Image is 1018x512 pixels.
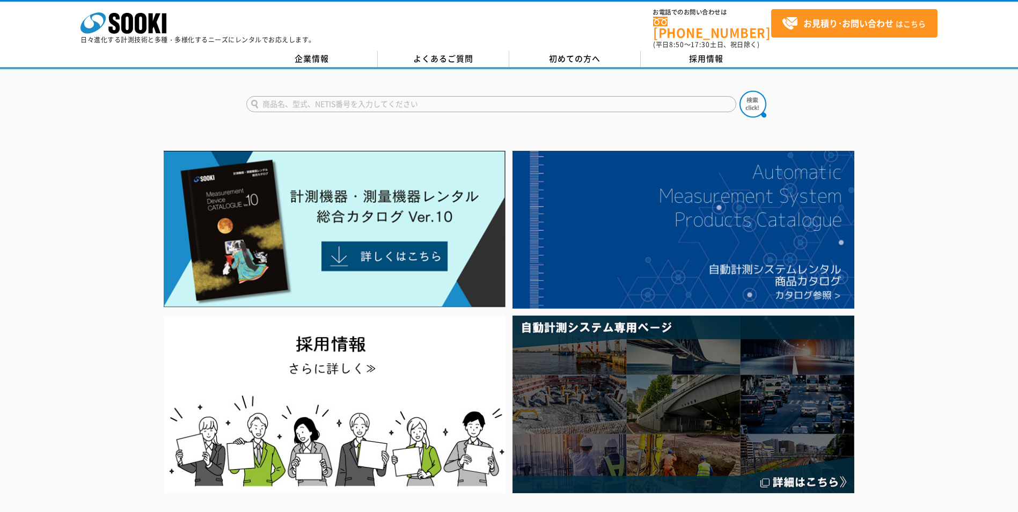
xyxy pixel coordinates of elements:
a: よくあるご質問 [378,51,509,67]
img: Catalog Ver10 [164,151,506,308]
span: お電話でのお問い合わせは [653,9,771,16]
img: 自動計測システム専用ページ [512,316,854,493]
span: 初めての方へ [549,53,600,64]
a: お見積り･お問い合わせはこちら [771,9,938,38]
a: 初めての方へ [509,51,641,67]
strong: お見積り･お問い合わせ [803,17,894,30]
a: [PHONE_NUMBER] [653,17,771,39]
p: 日々進化する計測技術と多種・多様化するニーズにレンタルでお応えします。 [80,36,316,43]
img: SOOKI recruit [164,316,506,493]
span: はこちら [782,16,926,32]
a: 採用情報 [641,51,772,67]
span: 17:30 [691,40,710,49]
span: (平日 ～ 土日、祝日除く) [653,40,759,49]
input: 商品名、型式、NETIS番号を入力してください [246,96,736,112]
a: 企業情報 [246,51,378,67]
img: btn_search.png [739,91,766,118]
img: 自動計測システムカタログ [512,151,854,309]
span: 8:50 [669,40,684,49]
